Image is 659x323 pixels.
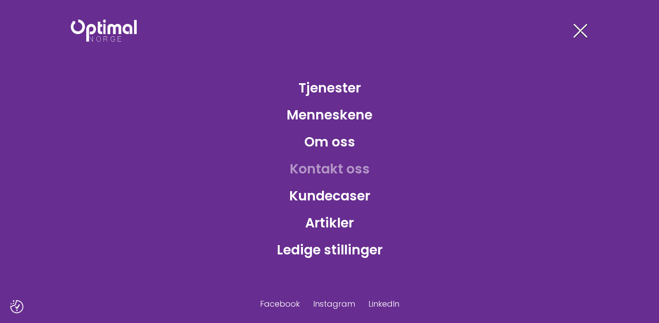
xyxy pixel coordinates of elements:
[270,235,390,264] a: Ledige stillinger
[291,73,368,102] a: Tjenester
[368,298,399,310] a: LinkedIn
[282,181,377,210] a: Kundecaser
[280,100,379,129] a: Menneskene
[313,298,355,310] a: Instagram
[10,300,23,313] button: Samtykkepreferanser
[10,300,23,313] img: Revisit consent button
[297,127,362,156] a: Om oss
[71,19,137,42] img: Optimal Norge
[283,154,377,183] a: Kontakt oss
[260,298,300,310] a: Facebook
[298,208,361,237] a: Artikler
